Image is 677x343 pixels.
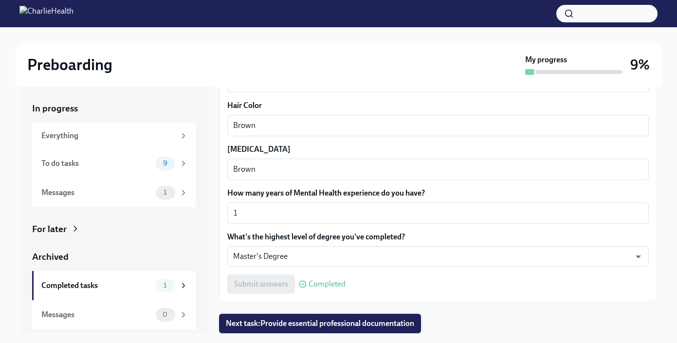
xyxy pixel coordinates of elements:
[32,149,196,178] a: To do tasks9
[32,251,196,263] a: Archived
[157,160,173,167] span: 9
[32,123,196,149] a: Everything
[32,223,67,235] div: For later
[227,188,649,199] label: How many years of Mental Health experience do you have?
[41,130,175,141] div: Everything
[27,55,112,74] h2: Preboarding
[309,280,346,288] span: Completed
[525,54,567,65] strong: My progress
[158,189,172,196] span: 1
[227,100,649,111] label: Hair Color
[41,158,152,169] div: To do tasks
[630,56,650,73] h3: 9%
[227,246,649,267] div: Master's Degree
[158,282,172,289] span: 1
[41,309,152,320] div: Messages
[41,187,152,198] div: Messages
[32,223,196,235] a: For later
[233,163,643,175] textarea: Brown
[32,271,196,300] a: Completed tasks1
[219,314,421,333] button: Next task:Provide essential professional documentation
[227,232,649,242] label: What's the highest level of degree you've completed?
[32,300,196,329] a: Messages0
[233,207,643,219] textarea: 1
[32,102,196,115] a: In progress
[233,120,643,131] textarea: Brown
[227,144,649,155] label: [MEDICAL_DATA]
[19,6,73,21] img: CharlieHealth
[226,319,414,328] span: Next task : Provide essential professional documentation
[32,178,196,207] a: Messages1
[157,311,173,318] span: 0
[41,280,152,291] div: Completed tasks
